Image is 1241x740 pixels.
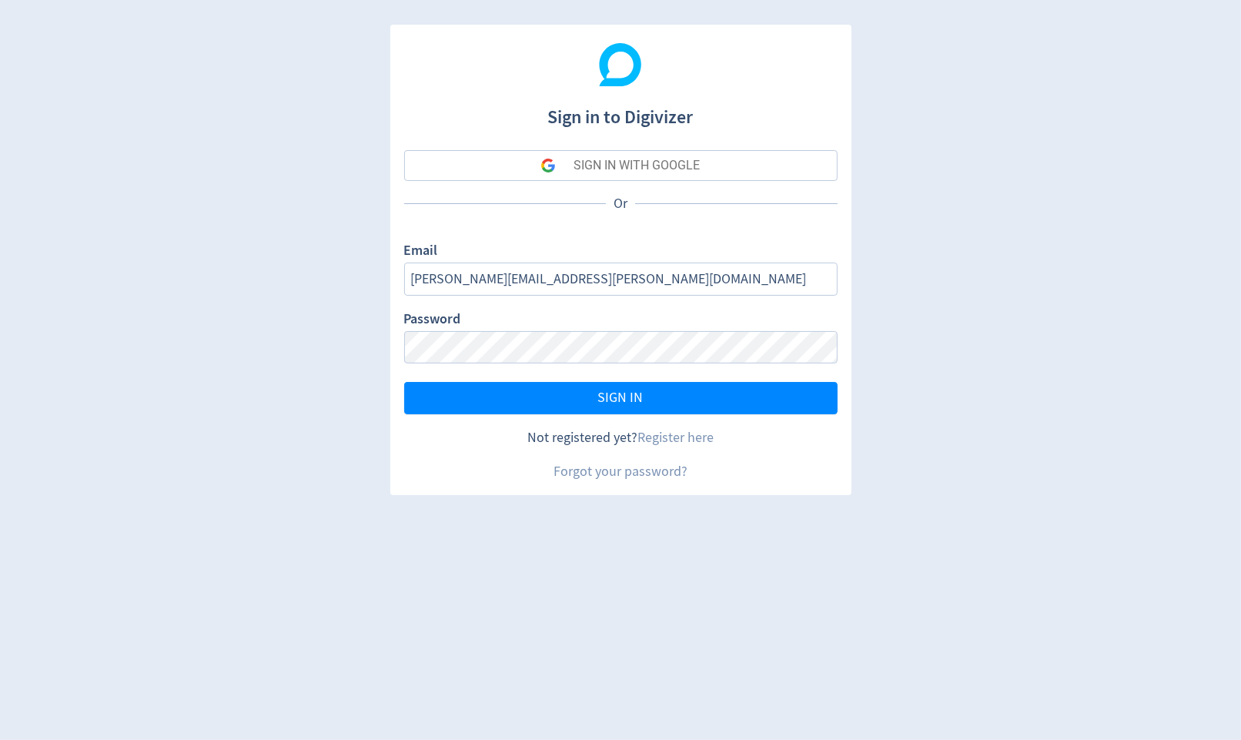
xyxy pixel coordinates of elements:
p: Or [606,194,635,213]
button: SIGN IN WITH GOOGLE [404,150,838,181]
a: Forgot your password? [554,463,687,480]
div: Not registered yet? [404,428,838,447]
label: Password [404,310,461,331]
img: Digivizer Logo [599,43,642,86]
span: SIGN IN [598,391,644,405]
button: SIGN IN [404,382,838,414]
a: Register here [637,429,714,447]
h1: Sign in to Digivizer [404,91,838,131]
div: SIGN IN WITH GOOGLE [574,150,700,181]
label: Email [404,241,438,263]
